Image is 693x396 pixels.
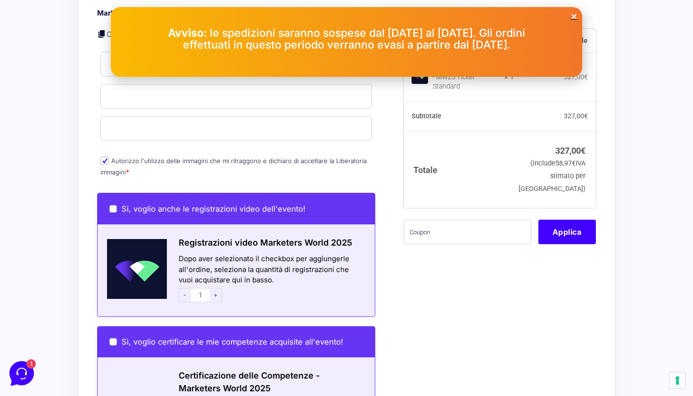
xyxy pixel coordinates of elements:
span: € [581,145,586,155]
span: Registrazioni video Marketers World 2025 [179,238,352,247]
strong: Avviso [168,26,204,40]
span: Inizia una conversazione [61,87,139,94]
span: € [572,159,576,167]
th: Subtotale [404,101,514,132]
p: Messaggi [82,316,107,324]
label: Autorizzo l'utilizzo delle immagini che mi ritraggono e dichiaro di accettare la Liberatoria imma... [100,157,367,175]
span: Si, voglio anche le registrazioni video dell'evento! [122,204,305,214]
button: 1Messaggi [66,303,124,324]
div: Marketers World 2025 - MW25 Ticket Standard [433,63,499,91]
span: Sì, voglio certificare le mie competenze acquisite all'evento! [122,337,343,346]
p: Ciao 🙂 Se hai qualche domanda siamo qui per aiutarti! [40,64,153,74]
input: Cerca un articolo... [21,139,154,148]
span: 1 [94,302,101,308]
input: 1 [191,288,210,302]
th: Totale [404,132,514,207]
span: 1 [164,64,173,74]
div: Dopo aver selezionato il checkbox per aggiungerle all'ordine, seleziona la quantità di registrazi... [167,254,375,305]
small: (include IVA stimato per [GEOGRAPHIC_DATA]) [519,159,586,193]
button: Le tue preferenze relative al consenso per le tecnologie di tracciamento [669,372,685,388]
span: Trova una risposta [15,119,74,126]
span: € [584,112,588,120]
strong: × 1 [504,72,514,82]
button: Applica [538,219,596,244]
a: Close [570,13,577,20]
p: : le spedizioni saranno sospese dal [DATE] al [DATE]. Gli ordini effettuati in questo periodo ver... [158,27,535,51]
a: Apri Centro Assistenza [100,119,173,126]
img: Schermata-2022-04-11-alle-18.28.41.png [98,239,167,299]
p: Home [28,316,44,324]
img: dark [15,54,34,73]
bdi: 327,00 [564,112,588,120]
span: Le tue conversazioni [15,38,80,45]
strong: Marketers World 2025: [97,8,177,17]
bdi: 327,00 [555,145,586,155]
button: Home [8,303,66,324]
span: € [584,73,588,80]
input: Autorizzo l'utilizzo delle immagini che mi ritraggono e dichiaro di accettare la Liberatoria imma... [100,157,109,165]
span: Certificazione delle Competenze - Marketers World 2025 [179,371,320,393]
a: Copia [107,30,126,39]
input: Sì, voglio certificare le mie competenze acquisite all'evento! [109,338,117,346]
p: MW25 Ticket Standard [97,8,375,19]
input: Coupon [404,219,531,244]
span: - [179,288,191,302]
p: 4 h fa [158,53,173,61]
button: Aiuto [123,303,181,324]
input: Si, voglio anche le registrazioni video dell'evento! [109,205,117,213]
span: [PERSON_NAME] [40,53,153,62]
a: [DEMOGRAPHIC_DATA] tutto [84,38,173,45]
h2: Ciao da Marketers 👋 [8,8,158,23]
p: Aiuto [145,316,159,324]
button: Inizia una conversazione [15,81,173,100]
a: [PERSON_NAME]Ciao 🙂 Se hai qualche domanda siamo qui per aiutarti!4 h fa1 [11,49,177,77]
iframe: Customerly Messenger Launcher [8,359,36,388]
span: + [210,288,222,302]
span: 58,97 [555,159,576,167]
a: Copia i dettagli dell'acquirente [97,29,107,39]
